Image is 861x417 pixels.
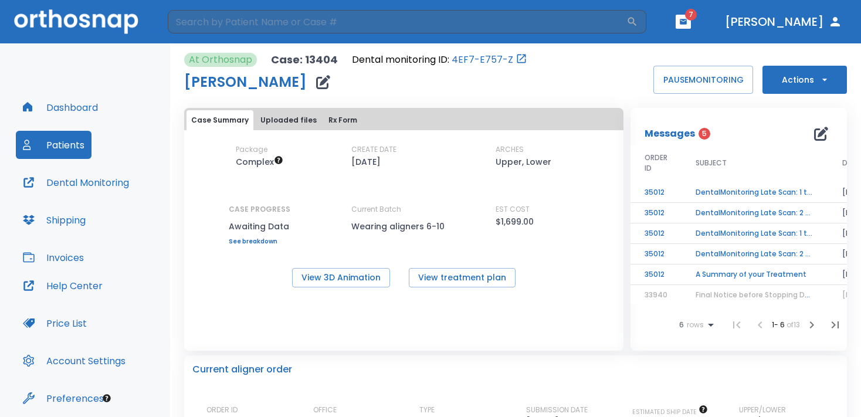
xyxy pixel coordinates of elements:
td: DentalMonitoring Late Scan: 1 to 2 Weeks Notification [682,223,828,244]
button: Price List [16,309,94,337]
p: $1,699.00 [496,215,534,229]
span: DATE [842,158,860,168]
input: Search by Patient Name or Case # [168,10,626,33]
td: 35012 [631,244,682,265]
p: Wearing aligners 6-10 [351,219,457,233]
div: Tooltip anchor [101,393,112,404]
span: 5 [699,128,710,140]
p: CREATE DATE [351,144,396,155]
button: Invoices [16,243,91,272]
p: ARCHES [496,144,524,155]
td: 35012 [631,265,682,285]
span: Up to 50 Steps (100 aligners) [236,156,283,168]
button: View 3D Animation [292,268,390,287]
span: SUBJECT [696,158,727,168]
td: 35012 [631,223,682,244]
button: Rx Form [324,110,362,130]
button: PAUSEMONITORING [653,66,753,94]
button: Shipping [16,206,93,234]
td: DentalMonitoring Late Scan: 1 to 2 Weeks Notification [682,182,828,203]
button: Preferences [16,384,111,412]
p: OFFICE [313,405,337,415]
p: UPPER/LOWER [739,405,786,415]
button: Uploaded files [256,110,321,130]
span: 33940 [645,290,667,300]
td: 35012 [631,203,682,223]
p: Upper, Lower [496,155,551,169]
p: Messages [645,127,695,141]
span: 7 [685,9,697,21]
button: Help Center [16,272,110,300]
button: Dashboard [16,93,105,121]
button: Case Summary [187,110,253,130]
p: Package [236,144,267,155]
td: DentalMonitoring Late Scan: 2 - 4 Weeks Notification [682,244,828,265]
button: [PERSON_NAME] [720,11,847,32]
td: DentalMonitoring Late Scan: 2 - 4 Weeks Notification [682,203,828,223]
button: Actions [762,66,847,94]
a: See breakdown [229,238,290,245]
p: SUBMISSION DATE [526,405,588,415]
a: 4EF7-E757-Z [452,53,513,67]
span: 1 - 6 [772,320,787,330]
span: ORDER ID [645,152,667,174]
p: ORDER ID [206,405,238,415]
span: 6 [679,321,684,329]
p: Case: 13404 [271,53,338,67]
p: Awaiting Data [229,219,290,233]
span: of 13 [787,320,800,330]
td: A Summary of your Treatment [682,265,828,285]
button: Account Settings [16,347,133,375]
p: Current aligner order [192,362,292,377]
span: rows [684,321,704,329]
button: Patients [16,131,91,159]
p: CASE PROGRESS [229,204,290,215]
p: EST COST [496,204,530,215]
p: At Orthosnap [189,53,252,67]
p: Current Batch [351,204,457,215]
button: Dental Monitoring [16,168,136,196]
p: TYPE [419,405,435,415]
img: Orthosnap [14,9,138,33]
td: 35012 [631,182,682,203]
button: View treatment plan [409,268,516,287]
div: tabs [187,110,621,130]
p: Dental monitoring ID: [352,53,449,67]
span: The date will be available after approving treatment plan [632,408,708,416]
p: [DATE] [351,155,381,169]
div: Open patient in dental monitoring portal [352,53,527,67]
h1: [PERSON_NAME] [184,75,307,89]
